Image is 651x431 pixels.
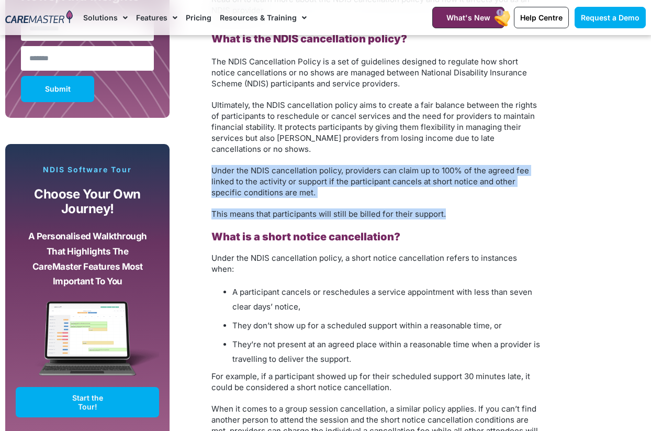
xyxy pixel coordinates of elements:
p: Choose your own journey! [24,187,151,217]
b: What is the NDIS cancellation policy? [211,32,407,45]
span: Start the Tour! [64,393,111,411]
span: Ultimately, the NDIS cancellation policy aims to create a fair balance between the rights of part... [211,100,537,154]
button: Submit [21,76,94,102]
a: Help Centre [514,7,569,28]
span: What's New [446,13,490,22]
span: They don’t show up for a scheduled support within a reasonable time, or [232,321,502,330]
a: Request a Demo [575,7,646,28]
span: Under the NDIS cancellation policy, a short notice cancellation refers to instances when: [211,253,517,274]
img: CareMaster Software Mockup on Screen [16,301,159,387]
span: For example, if a participant showed up for their scheduled support 30 minutes late, it could be ... [211,371,530,392]
a: What's New [432,7,504,28]
span: They’re not present at an agreed place within a reasonable time when a provider is travelling to ... [232,339,540,364]
a: Start the Tour! [16,387,159,417]
p: A personalised walkthrough that highlights the CareMaster features most important to you [24,229,151,289]
span: This means that participants will still be billed for their support. [211,209,446,219]
b: What is a short notice cancellation? [211,230,400,243]
span: Under the NDIS cancellation policy, providers can claim up to 100% of the agreed fee linked to th... [211,165,529,197]
span: A participant cancels or reschedules a service appointment with less than seven clear days’ notice, [232,287,532,312]
img: CareMaster Logo [5,10,73,25]
span: Request a Demo [581,13,639,22]
span: Help Centre [520,13,563,22]
span: The NDIS Cancellation Policy is a set of guidelines designed to regulate how short notice cancell... [211,57,527,89]
p: NDIS Software Tour [16,165,159,174]
span: Submit [45,86,71,92]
